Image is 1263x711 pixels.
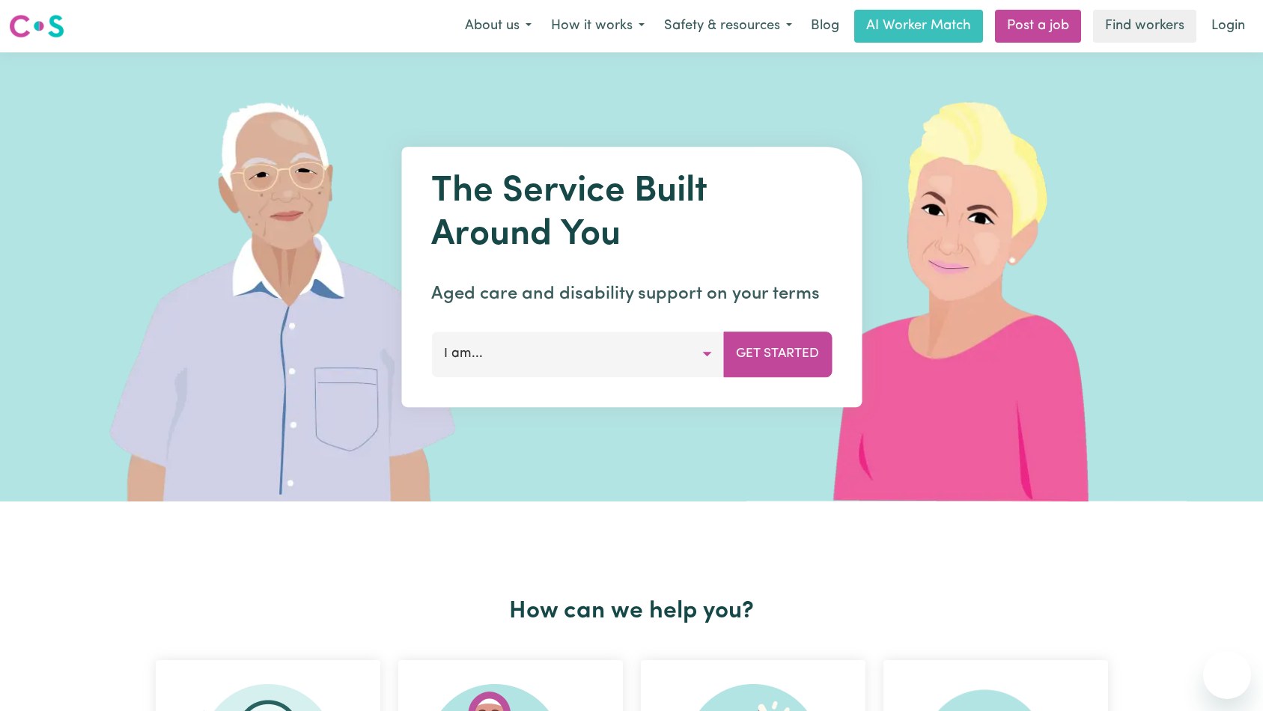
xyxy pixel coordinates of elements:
p: Aged care and disability support on your terms [431,281,832,308]
a: Post a job [995,10,1081,43]
button: How it works [541,10,654,42]
a: Blog [802,10,848,43]
button: I am... [431,332,724,376]
h2: How can we help you? [147,597,1117,626]
a: AI Worker Match [854,10,983,43]
iframe: Button to launch messaging window [1203,651,1251,699]
h1: The Service Built Around You [431,171,832,257]
button: Safety & resources [654,10,802,42]
img: Careseekers logo [9,13,64,40]
button: About us [455,10,541,42]
a: Login [1202,10,1254,43]
button: Get Started [723,332,832,376]
a: Find workers [1093,10,1196,43]
a: Careseekers logo [9,9,64,43]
